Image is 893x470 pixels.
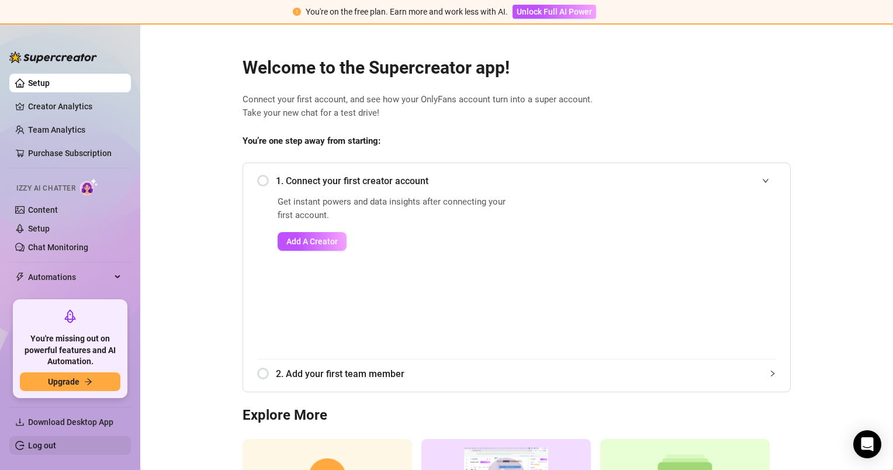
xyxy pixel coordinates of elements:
span: Get instant powers and data insights after connecting your first account. [278,195,513,223]
span: Connect your first account, and see how your OnlyFans account turn into a super account. Take you... [243,93,791,120]
a: Add A Creator [278,232,513,251]
span: exclamation-circle [293,8,301,16]
a: Setup [28,78,50,88]
strong: You’re one step away from starting: [243,136,380,146]
span: Chat Copilot [28,291,111,310]
span: Add A Creator [286,237,338,246]
span: rocket [63,309,77,323]
a: Unlock Full AI Power [513,7,596,16]
span: download [15,417,25,427]
span: 1. Connect your first creator account [276,174,776,188]
span: You're on the free plan. Earn more and work less with AI. [306,7,508,16]
div: 1. Connect your first creator account [257,167,776,195]
span: Izzy AI Chatter [16,183,75,194]
a: Team Analytics [28,125,85,134]
a: Content [28,205,58,215]
a: Creator Analytics [28,97,122,116]
span: Upgrade [48,377,79,386]
a: Log out [28,441,56,450]
a: Purchase Subscription [28,144,122,163]
span: Download Desktop App [28,417,113,427]
button: Upgradearrow-right [20,372,120,391]
iframe: Add Creators [542,195,776,345]
span: You're missing out on powerful features and AI Automation. [20,333,120,368]
span: Automations [28,268,111,286]
span: thunderbolt [15,272,25,282]
h2: Welcome to the Supercreator app! [243,57,791,79]
h3: Explore More [243,406,791,425]
span: arrow-right [84,378,92,386]
button: Unlock Full AI Power [513,5,596,19]
a: Setup [28,224,50,233]
div: 2. Add your first team member [257,360,776,388]
span: Unlock Full AI Power [517,7,592,16]
span: collapsed [769,370,776,377]
div: Open Intercom Messenger [853,430,881,458]
img: AI Chatter [80,178,98,195]
a: Chat Monitoring [28,243,88,252]
span: expanded [762,177,769,184]
img: logo-BBDzfeDw.svg [9,51,97,63]
button: Add A Creator [278,232,347,251]
span: 2. Add your first team member [276,367,776,381]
